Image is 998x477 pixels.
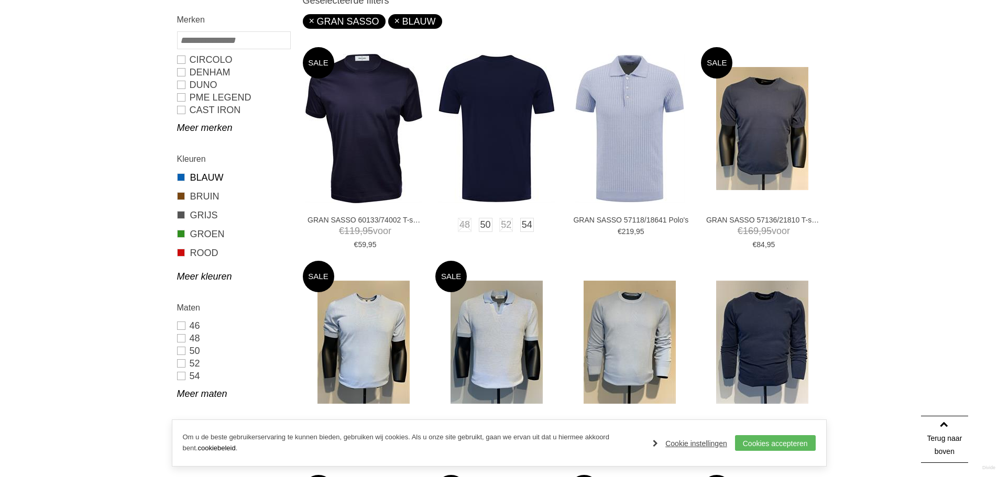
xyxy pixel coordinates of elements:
a: Meer merken [177,121,290,134]
a: GRAN SASSO [309,16,379,27]
a: GROEN [177,227,290,241]
a: Cookie instellingen [653,436,727,451]
a: BLAUW [394,16,436,27]
a: BRUIN [177,190,290,203]
span: € [753,240,757,249]
a: Duno [177,79,290,91]
a: 48 [177,332,290,345]
a: GRAN SASSO 57136/21810 T-shirts [706,215,821,225]
a: DENHAM [177,66,290,79]
span: € [738,226,743,236]
img: GRAN SASSO 60196/74007 T-shirts [438,54,555,203]
a: 54 [177,370,290,382]
span: , [759,226,761,236]
span: 119 [344,226,360,236]
a: Terug naar boven [921,416,968,463]
img: GRAN SASSO 43124/21819 Truien [584,281,676,404]
a: 46 [177,319,290,332]
a: GRAN SASSO 57118/18641 Polo's [573,215,688,225]
a: 50 [177,345,290,357]
span: , [634,227,636,236]
span: 95 [636,227,644,236]
span: € [618,227,622,236]
p: Om u de beste gebruikerservaring te kunnen bieden, gebruiken wij cookies. Als u onze site gebruik... [183,432,643,454]
img: GRAN SASSO 57136/21810 T-shirts [317,281,410,404]
a: Meer kleuren [177,270,290,283]
a: 54 [520,218,534,232]
a: 50 [479,218,492,232]
a: Meer maten [177,387,290,400]
span: 59 [358,240,366,249]
a: PME LEGEND [177,91,290,104]
span: € [354,240,358,249]
span: 95 [363,226,373,236]
a: Circolo [177,53,290,66]
span: , [360,226,363,236]
h2: Kleuren [177,152,290,165]
a: BLAUW [177,171,290,184]
h2: Prijs [177,418,290,431]
a: Divide [982,461,995,474]
a: Cookies accepteren [735,435,816,451]
h2: Merken [177,13,290,26]
span: 95 [368,240,377,249]
span: voor [308,225,423,238]
a: 52 [177,357,290,370]
span: 219 [622,227,634,236]
a: ROOD [177,246,290,260]
img: GRAN SASSO 57155/26901 Polo's [451,281,543,404]
img: GRAN SASSO 57136/21810 T-shirts [716,67,808,190]
span: , [765,240,767,249]
a: cookiebeleid [198,444,235,452]
span: € [339,226,344,236]
h2: Maten [177,301,290,314]
a: CAST IRON [177,104,290,116]
span: 95 [761,226,772,236]
span: 84 [756,240,765,249]
span: 95 [767,240,775,249]
span: , [366,240,368,249]
a: GRIJS [177,208,290,222]
a: GRAN SASSO 60133/74002 T-shirts [308,215,423,225]
span: 169 [743,226,759,236]
img: GRAN SASSO 60133/74002 T-shirts [305,54,422,203]
img: GRAN SASSO 43124/21819 Truien [716,281,808,404]
img: GRAN SASSO 57118/18641 Polo's [575,54,685,203]
span: voor [706,225,821,238]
